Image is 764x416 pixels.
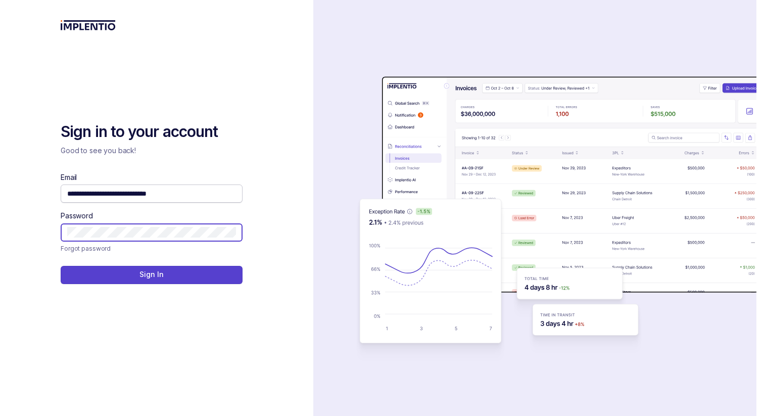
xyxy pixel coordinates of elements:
[61,211,93,221] label: Password
[139,269,163,280] p: Sign In
[61,20,116,30] img: logo
[61,244,111,254] a: Link Forgot password
[61,122,243,142] h2: Sign in to your account
[61,146,243,156] p: Good to see you back!
[61,244,111,254] p: Forgot password
[61,172,77,182] label: Email
[61,266,243,284] button: Sign In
